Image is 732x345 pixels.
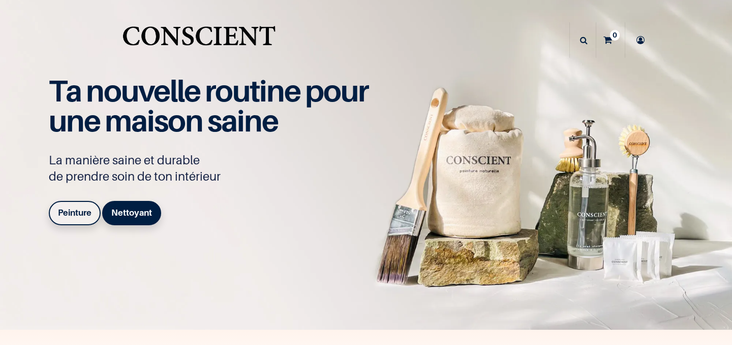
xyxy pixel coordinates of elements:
a: Nettoyant [102,201,161,225]
p: La manière saine et durable de prendre soin de ton intérieur [49,152,379,185]
a: Logo of Conscient [120,20,278,60]
span: Ta nouvelle routine pour une maison saine [49,73,368,139]
img: Conscient [120,20,278,60]
a: Peinture [49,201,101,225]
sup: 0 [610,30,620,40]
a: 0 [596,22,625,58]
b: Nettoyant [111,208,152,218]
b: Peinture [58,208,91,218]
